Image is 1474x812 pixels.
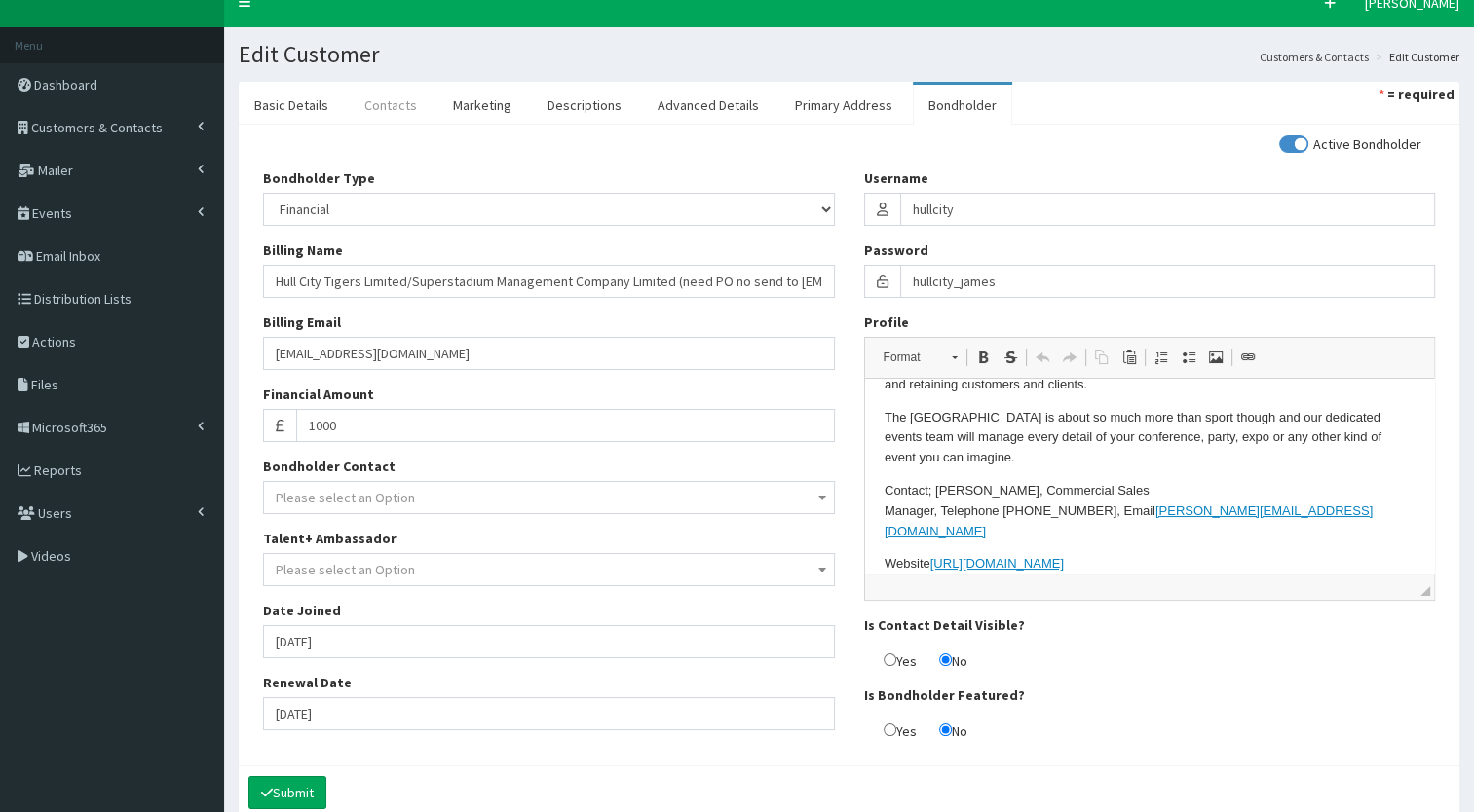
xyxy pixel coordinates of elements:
[532,85,637,126] a: Descriptions
[1387,86,1455,103] strong: = required
[1088,345,1115,370] a: Copy (Ctrl+C)
[239,42,1459,67] h1: Edit Customer
[873,344,967,371] a: Format
[263,385,374,404] label: Financial Amount
[1148,345,1175,370] a: Insert/Remove Numbered List
[939,653,952,666] input: No
[864,649,917,671] label: Yes
[31,547,71,565] span: Videos
[864,720,917,741] label: Yes
[19,175,550,196] p: Website
[38,162,73,179] span: Mailer
[779,85,908,126] a: Primary Address
[34,461,82,479] span: Reports
[1371,49,1459,65] li: Edit Customer
[65,177,199,192] a: [URL][DOMAIN_NAME]
[920,720,967,741] label: No
[31,119,163,136] span: Customers & Contacts
[263,529,397,548] label: Talent+ Ambassador
[349,85,433,126] a: Contacts
[920,649,967,671] label: No
[263,240,343,260] label: Billing Name
[1234,345,1262,370] a: Link (Ctrl+L)
[38,504,72,522] span: Users
[32,333,76,351] span: Actions
[263,457,396,476] label: Bondholder Contact
[864,168,928,188] label: Username
[1202,345,1229,370] a: Image
[276,561,415,578] span: Please select an Option
[864,685,1025,705] label: Is Bondholder Featured?
[34,290,132,308] span: Distribution Lists
[1175,345,1202,370] a: Insert/Remove Bulleted List
[263,168,375,188] label: Bondholder Type
[1279,137,1421,151] label: Active Bondholder
[34,76,97,93] span: Dashboard
[864,615,1025,635] label: Is Contact Detail Visible?
[1260,49,1369,65] a: Customers & Contacts
[884,723,896,736] input: Yes
[276,489,415,506] span: Please select an Option
[36,247,100,265] span: Email Inbox
[263,601,341,620] label: Date Joined
[1115,345,1143,370] a: Paste (Ctrl+V)
[1056,345,1083,370] a: Redo (Ctrl+Y)
[913,85,1012,126] a: Bondholder
[884,653,896,666] input: Yes
[864,313,909,332] label: Profile
[642,85,775,126] a: Advanced Details
[248,776,326,809] button: Submit
[865,379,1435,573] iframe: Rich Text Editor, profile
[874,345,942,370] span: Format
[939,723,952,736] input: No
[263,313,341,332] label: Billing Email
[437,85,527,126] a: Marketing
[1029,345,1056,370] a: Undo (Ctrl+Z)
[864,240,928,260] label: Password
[239,85,344,126] a: Basic Details
[263,673,352,692] label: Renewal Date
[969,345,997,370] a: Bold (Ctrl+B)
[31,376,58,393] span: Files
[1420,586,1430,596] span: Drag to resize
[32,204,72,222] span: Events
[32,419,107,436] span: Microsoft365
[997,345,1024,370] a: Strike Through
